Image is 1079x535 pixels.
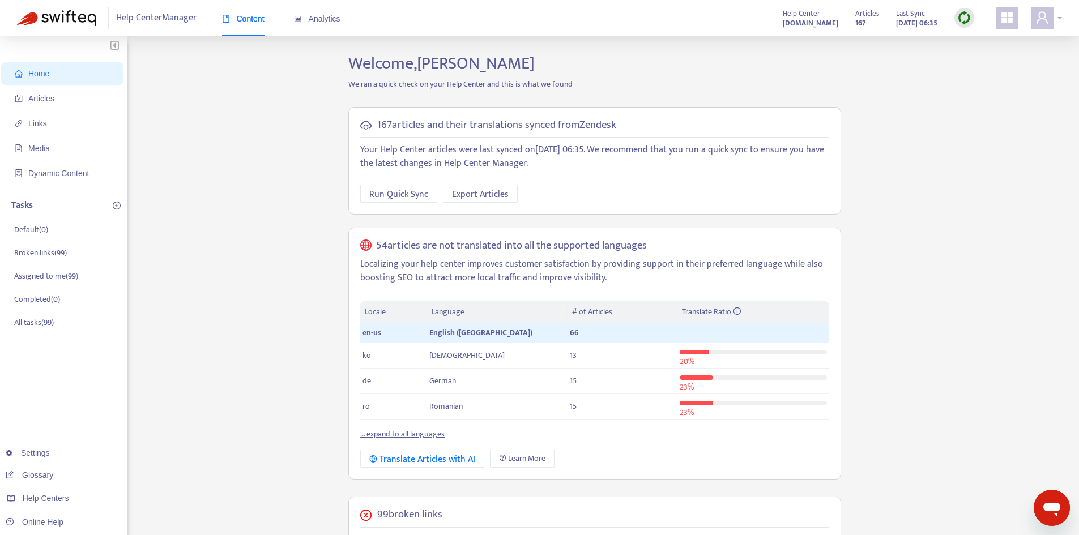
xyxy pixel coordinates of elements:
[222,14,265,23] span: Content
[1035,11,1049,24] span: user
[443,185,518,203] button: Export Articles
[15,95,23,102] span: account-book
[429,374,456,387] span: German
[896,7,925,20] span: Last Sync
[348,49,535,78] span: Welcome, [PERSON_NAME]
[680,355,694,368] span: 20 %
[28,69,49,78] span: Home
[15,119,23,127] span: link
[682,306,825,318] div: Translate Ratio
[116,7,197,29] span: Help Center Manager
[294,14,340,23] span: Analytics
[360,119,372,131] span: cloud-sync
[6,470,53,480] a: Glossary
[222,15,230,23] span: book
[28,119,47,128] span: Links
[340,78,850,90] p: We ran a quick check on your Help Center and this is what we found
[360,427,445,440] a: ... expand to all languages
[362,326,381,339] span: en-us
[429,400,463,413] span: Romanian
[783,16,838,29] a: [DOMAIN_NAME]
[14,316,54,328] p: All tasks ( 99 )
[855,7,879,20] span: Articles
[362,374,371,387] span: de
[17,10,96,26] img: Swifteq
[362,400,370,413] span: ro
[14,270,78,282] p: Assigned to me ( 99 )
[360,301,427,323] th: Locale
[570,326,579,339] span: 66
[15,144,23,152] span: file-image
[28,144,50,153] span: Media
[570,400,577,413] span: 15
[376,239,647,252] h5: 54 articles are not translated into all the supported languages
[360,185,437,203] button: Run Quick Sync
[6,517,63,527] a: Online Help
[429,349,505,362] span: [DEMOGRAPHIC_DATA]
[360,450,484,468] button: Translate Articles with AI
[14,224,48,236] p: Default ( 0 )
[28,94,54,103] span: Articles
[429,326,532,339] span: English ([GEOGRAPHIC_DATA])
[28,169,89,178] span: Dynamic Content
[427,301,568,323] th: Language
[360,143,829,170] p: Your Help Center articles were last synced on [DATE] 06:35 . We recommend that you run a quick sy...
[362,349,371,362] span: ko
[369,452,475,466] div: Translate Articles with AI
[15,169,23,177] span: container
[377,508,442,521] h5: 99 broken links
[369,187,428,202] span: Run Quick Sync
[680,406,694,419] span: 23 %
[6,448,50,457] a: Settings
[14,247,67,259] p: Broken links ( 99 )
[508,452,545,465] span: Learn More
[783,17,838,29] strong: [DOMAIN_NAME]
[14,293,60,305] p: Completed ( 0 )
[855,17,865,29] strong: 167
[568,301,677,323] th: # of Articles
[360,239,372,252] span: global
[11,199,33,212] p: Tasks
[23,494,69,503] span: Help Centers
[896,17,937,29] strong: [DATE] 06:35
[15,70,23,78] span: home
[1000,11,1014,24] span: appstore
[294,15,302,23] span: area-chart
[783,7,820,20] span: Help Center
[1034,490,1070,526] iframe: Button to launch messaging window
[490,450,555,468] a: Learn More
[957,11,971,25] img: sync.dc5367851b00ba804db3.png
[570,374,577,387] span: 15
[452,187,509,202] span: Export Articles
[360,510,372,521] span: close-circle
[570,349,577,362] span: 13
[360,258,829,285] p: Localizing your help center improves customer satisfaction by providing support in their preferre...
[680,380,694,393] span: 23 %
[113,202,121,209] span: plus-circle
[377,119,616,132] h5: 167 articles and their translations synced from Zendesk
